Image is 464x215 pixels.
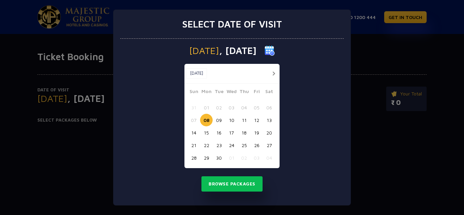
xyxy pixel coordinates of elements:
[238,139,250,151] button: 25
[188,126,200,139] button: 14
[238,88,250,97] span: Thu
[189,46,219,55] span: [DATE]
[200,139,213,151] button: 22
[250,126,263,139] button: 19
[219,46,256,55] span: , [DATE]
[263,88,275,97] span: Sat
[213,126,225,139] button: 16
[238,126,250,139] button: 18
[188,88,200,97] span: Sun
[250,114,263,126] button: 12
[188,101,200,114] button: 31
[263,139,275,151] button: 27
[250,101,263,114] button: 05
[200,151,213,164] button: 29
[238,151,250,164] button: 02
[250,88,263,97] span: Fri
[265,46,275,56] img: calender icon
[213,88,225,97] span: Tue
[200,126,213,139] button: 15
[225,139,238,151] button: 24
[213,151,225,164] button: 30
[238,114,250,126] button: 11
[182,18,282,30] h3: Select date of visit
[213,101,225,114] button: 02
[263,126,275,139] button: 20
[201,176,263,192] button: Browse Packages
[213,114,225,126] button: 09
[238,101,250,114] button: 04
[250,139,263,151] button: 26
[213,139,225,151] button: 23
[250,151,263,164] button: 03
[188,151,200,164] button: 28
[225,151,238,164] button: 01
[186,68,207,78] button: [DATE]
[225,126,238,139] button: 17
[225,88,238,97] span: Wed
[188,139,200,151] button: 21
[263,101,275,114] button: 06
[225,101,238,114] button: 03
[225,114,238,126] button: 10
[263,114,275,126] button: 13
[200,114,213,126] button: 08
[200,101,213,114] button: 01
[188,114,200,126] button: 07
[263,151,275,164] button: 04
[200,88,213,97] span: Mon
